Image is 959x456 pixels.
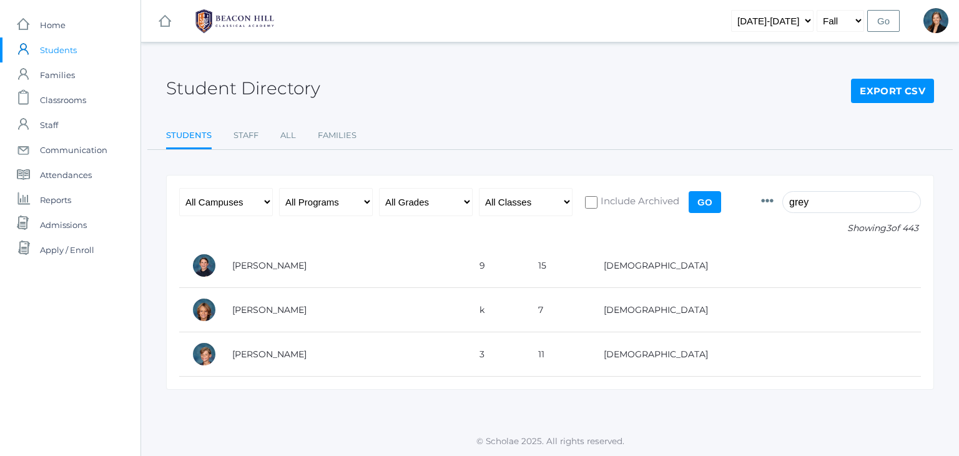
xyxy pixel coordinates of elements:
td: [DEMOGRAPHIC_DATA] [591,332,922,377]
span: Communication [40,137,107,162]
span: Students [40,37,77,62]
td: [PERSON_NAME] [220,244,467,288]
td: 11 [526,332,591,377]
span: Classrooms [40,87,86,112]
div: Matthew Grey [192,342,217,367]
span: Apply / Enroll [40,237,94,262]
div: Greyson Dean [192,253,217,278]
td: [PERSON_NAME] [220,332,467,377]
td: 9 [467,244,526,288]
h2: Student Directory [166,79,320,98]
span: Reports [40,187,71,212]
a: Families [318,123,357,148]
td: [PERSON_NAME] [220,288,467,332]
span: 3 [886,222,891,234]
span: Home [40,12,66,37]
input: Go [867,10,900,32]
td: 15 [526,244,591,288]
div: Allison Smith [923,8,948,33]
span: Admissions [40,212,87,237]
td: [DEMOGRAPHIC_DATA] [591,288,922,332]
div: Jeremiah Grey [192,297,217,322]
td: 7 [526,288,591,332]
td: [DEMOGRAPHIC_DATA] [591,244,922,288]
span: Staff [40,112,58,137]
a: Staff [234,123,258,148]
input: Filter by name [782,191,921,213]
a: Students [166,123,212,150]
span: Families [40,62,75,87]
span: Include Archived [598,194,679,210]
span: Attendances [40,162,92,187]
p: Showing of 443 [761,222,921,235]
input: Include Archived [585,196,598,209]
input: Go [689,191,721,213]
p: © Scholae 2025. All rights reserved. [141,435,959,447]
img: BHCALogos-05-308ed15e86a5a0abce9b8dd61676a3503ac9727e845dece92d48e8588c001991.png [188,6,282,37]
td: k [467,288,526,332]
td: 3 [467,332,526,377]
a: All [280,123,296,148]
a: Export CSV [851,79,934,104]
